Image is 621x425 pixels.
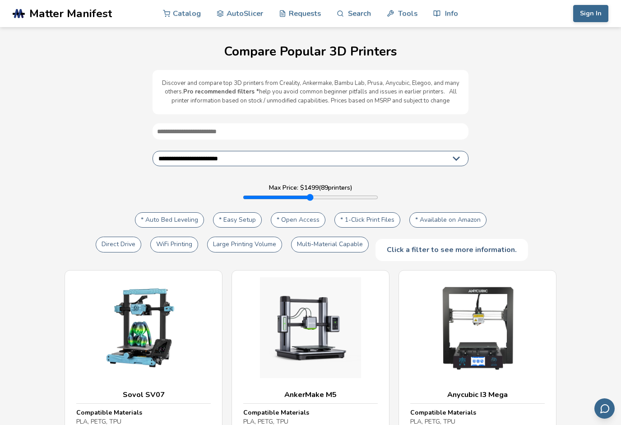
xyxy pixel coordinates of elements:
h3: Anycubic I3 Mega [410,390,545,399]
button: * Easy Setup [213,212,262,228]
strong: Compatible Materials [410,408,476,417]
h3: AnkerMake M5 [243,390,378,399]
button: Multi-Material Capable [291,237,369,252]
b: Pro recommended filters * [183,88,259,96]
button: WiFi Printing [150,237,198,252]
p: Discover and compare top 3D printers from Creality, Ankermake, Bambu Lab, Prusa, Anycubic, Elegoo... [162,79,459,106]
label: Max Price: $ 1499 ( 89 printers) [269,184,352,191]
button: Direct Drive [96,237,141,252]
button: * Auto Bed Leveling [135,212,204,228]
h3: Sovol SV07 [76,390,211,399]
strong: Compatible Materials [76,408,142,417]
button: * Open Access [271,212,325,228]
button: Sign In [573,5,608,22]
strong: Compatible Materials [243,408,309,417]
span: Matter Manifest [29,7,112,20]
button: * 1-Click Print Files [334,212,400,228]
div: Click a filter to see more information. [375,239,528,261]
button: * Available on Amazon [409,212,487,228]
button: Large Printing Volume [207,237,282,252]
button: Send feedback via email [594,398,615,419]
h1: Compare Popular 3D Printers [9,45,612,59]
